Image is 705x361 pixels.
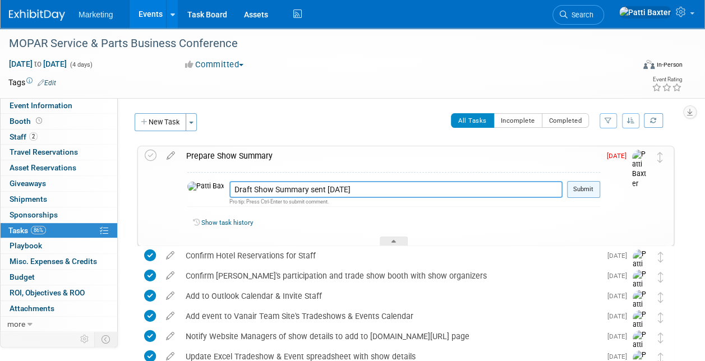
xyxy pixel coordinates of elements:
i: Move task [658,292,663,303]
a: Sponsorships [1,207,117,223]
span: Giveaways [10,179,46,188]
a: edit [161,151,181,161]
button: All Tasks [451,113,494,128]
button: Submit [567,181,600,198]
div: Confirm [PERSON_NAME]'s participation and trade show booth with show organizers [180,266,601,285]
span: to [33,59,43,68]
a: Giveaways [1,176,117,191]
span: Booth [10,117,44,126]
a: edit [160,311,180,321]
div: Confirm Hotel Reservations for Staff [180,246,601,265]
span: [DATE] [607,272,633,280]
img: Patti Baxter [187,182,224,192]
span: [DATE] [607,353,633,360]
a: more [1,317,117,332]
span: Misc. Expenses & Credits [10,257,97,266]
img: Patti Baxter [633,249,649,289]
div: In-Person [656,61,683,69]
a: edit [160,331,180,341]
span: Staff [10,132,38,141]
a: Staff2 [1,129,117,145]
img: ExhibitDay [9,10,65,21]
span: [DATE] [607,292,633,300]
a: Attachments [1,301,117,316]
div: Pro tip: Press Ctrl-Enter to submit comment. [229,198,563,205]
span: Marketing [79,10,113,19]
img: Format-Inperson.png [643,60,655,69]
img: Patti Baxter [632,150,649,189]
span: Tasks [8,226,46,235]
i: Move task [657,152,663,163]
a: Asset Reservations [1,160,117,175]
a: edit [160,291,180,301]
div: Add event to Vanair Team Site's Tradeshows & Events Calendar [180,307,601,326]
a: Budget [1,270,117,285]
div: Event Rating [652,77,682,82]
span: 2 [29,132,38,141]
i: Move task [658,272,663,283]
a: Tasks86% [1,223,117,238]
span: (4 days) [69,61,93,68]
div: Notify Website Managers of show details to add to [DOMAIN_NAME][URL] page [180,327,601,346]
a: Travel Reservations [1,145,117,160]
td: Toggle Event Tabs [95,332,118,346]
a: Event Information [1,98,117,113]
img: Patti Baxter [619,6,671,18]
a: Playbook [1,238,117,253]
span: Travel Reservations [10,147,78,156]
span: Sponsorships [10,210,58,219]
span: [DATE] [607,152,632,160]
span: [DATE] [607,312,633,320]
button: Completed [542,113,589,128]
div: MOPAR Service & Parts Business Conference [5,34,625,54]
span: [DATE] [607,332,633,340]
a: Shipments [1,192,117,207]
div: Add to Outlook Calendar & Invite Staff [180,286,601,306]
button: New Task [135,113,186,131]
a: Misc. Expenses & Credits [1,254,117,269]
span: Playbook [10,241,42,250]
img: Patti Baxter [633,310,649,350]
span: Event Information [10,101,72,110]
span: [DATE] [DATE] [8,59,67,69]
i: Move task [658,252,663,262]
a: Search [552,5,604,25]
a: Edit [38,79,56,87]
span: Shipments [10,195,47,203]
a: edit [160,251,180,261]
button: Committed [181,59,248,71]
a: edit [160,271,180,281]
a: ROI, Objectives & ROO [1,285,117,300]
div: Prepare Show Summary [181,146,600,165]
span: Attachments [10,304,54,313]
span: Search [568,11,593,19]
span: more [7,320,25,328]
i: Move task [658,332,663,343]
div: Event Format [584,58,683,75]
a: Refresh [644,113,663,128]
img: Patti Baxter [633,290,649,330]
button: Incomplete [494,113,542,128]
span: ROI, Objectives & ROO [10,288,85,297]
td: Tags [8,77,56,88]
img: Patti Baxter [633,270,649,309]
span: 86% [31,226,46,234]
td: Personalize Event Tab Strip [75,332,95,346]
a: Show task history [201,219,253,226]
a: Booth [1,114,117,129]
i: Move task [658,312,663,323]
span: Asset Reservations [10,163,76,172]
span: Budget [10,272,35,281]
span: Booth not reserved yet [34,117,44,125]
span: [DATE] [607,252,633,260]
